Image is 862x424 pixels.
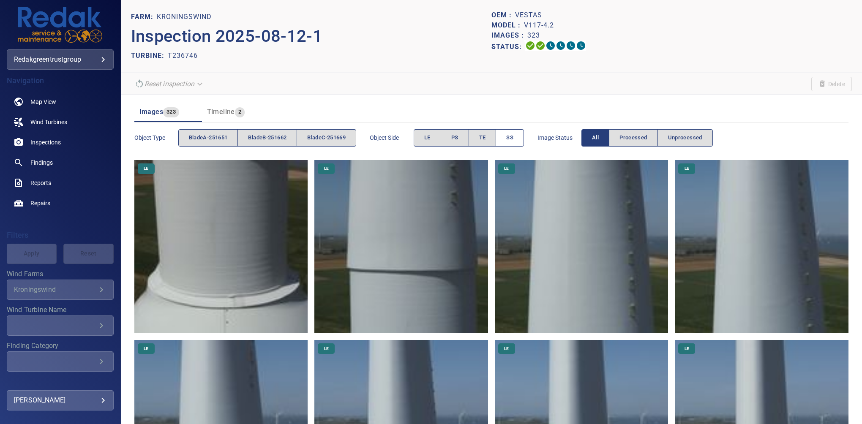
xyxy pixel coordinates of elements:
h4: Navigation [7,76,114,85]
a: map noActive [7,92,114,112]
span: 2 [235,107,245,117]
p: Inspection 2025-08-12-1 [131,24,491,49]
span: LE [679,346,694,352]
p: Model : [491,20,524,30]
div: Wind Farms [7,280,114,300]
div: objectType [178,129,357,147]
span: Inspections [30,138,61,147]
p: 323 [527,30,540,41]
img: redakgreentrustgroup-logo [18,7,102,43]
a: findings noActive [7,152,114,173]
p: Status: [491,41,525,53]
button: All [581,129,609,147]
span: Image Status [537,133,581,142]
span: LE [319,346,334,352]
svg: Uploading 100% [525,41,535,51]
span: PS [451,133,458,143]
span: 323 [163,107,179,117]
span: TE [479,133,486,143]
p: T236746 [168,51,198,61]
a: reports noActive [7,173,114,193]
button: SS [496,129,524,147]
span: SS [506,133,513,143]
p: TURBINE: [131,51,168,61]
div: redakgreentrustgroup [7,49,114,70]
span: bladeA-251651 [189,133,228,143]
svg: Data Formatted 100% [535,41,546,51]
a: windturbines noActive [7,112,114,132]
span: LE [499,166,514,171]
svg: Selecting 0% [546,41,556,51]
span: Object type [134,133,178,142]
span: Unprocessed [668,133,702,143]
p: Images : [491,30,527,41]
span: LE [139,346,153,352]
span: Reports [30,179,51,187]
div: objectSide [414,129,524,147]
svg: ML Processing 0% [556,41,566,51]
span: Wind Turbines [30,118,67,126]
label: Wind Turbine Name [7,307,114,313]
span: Images [139,108,163,116]
button: bladeC-251669 [297,129,356,147]
div: redakgreentrustgroup [14,53,106,66]
button: bladeB-251662 [237,129,297,147]
div: imageStatus [581,129,713,147]
label: Finding Category [7,342,114,349]
span: LE [424,133,431,143]
div: Unable to reset the inspection due to your user permissions [131,76,208,91]
p: OEM : [491,10,515,20]
button: Unprocessed [657,129,713,147]
span: All [592,133,599,143]
a: inspections noActive [7,132,114,152]
span: Findings [30,158,53,167]
button: TE [469,129,496,147]
span: LE [499,346,514,352]
span: Object Side [370,133,414,142]
span: LE [139,166,153,171]
button: PS [441,129,469,147]
span: Timeline [207,108,235,116]
span: bladeC-251669 [307,133,346,143]
p: FARM: [131,12,157,22]
span: Processed [619,133,647,143]
span: Repairs [30,199,50,207]
a: repairs noActive [7,193,114,213]
p: Vestas [515,10,542,20]
div: Finding Category [7,351,114,372]
div: Kroningswind [14,285,96,294]
span: Unable to delete the inspection due to your user permissions [811,77,852,91]
em: Reset inspection [145,80,194,88]
button: Processed [609,129,657,147]
span: LE [679,166,694,171]
button: bladeA-251651 [178,129,238,147]
svg: Matching 0% [566,41,576,51]
div: Reset inspection [131,76,208,91]
svg: Classification 0% [576,41,586,51]
span: bladeB-251662 [248,133,286,143]
span: LE [319,166,334,171]
p: Kroningswind [157,12,212,22]
span: Map View [30,98,56,106]
h4: Filters [7,231,114,239]
button: LE [414,129,441,147]
div: [PERSON_NAME] [14,394,106,407]
label: Wind Farms [7,271,114,277]
p: V117-4.2 [524,20,554,30]
div: Wind Turbine Name [7,315,114,336]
